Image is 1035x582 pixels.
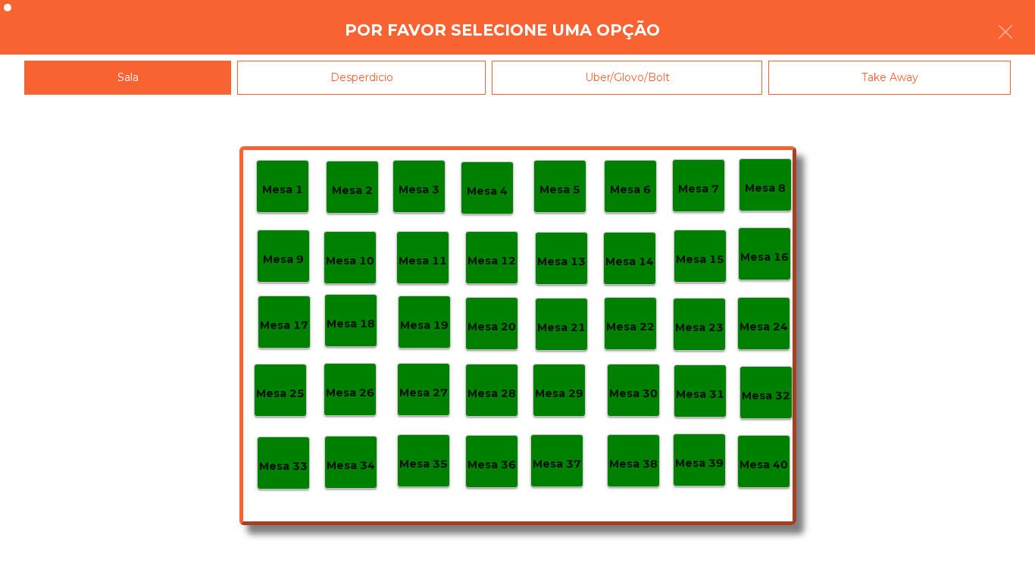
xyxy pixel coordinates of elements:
p: Mesa 31 [676,386,724,403]
p: Mesa 1 [262,181,303,199]
p: Mesa 20 [467,318,516,336]
p: Mesa 26 [326,384,374,402]
p: Mesa 30 [609,385,658,402]
p: Mesa 17 [260,317,308,334]
p: Mesa 32 [742,387,790,405]
p: Mesa 2 [332,182,373,199]
p: Mesa 18 [327,315,375,333]
p: Mesa 35 [399,455,448,473]
p: Mesa 40 [740,456,788,474]
p: Mesa 25 [256,385,305,402]
p: Mesa 39 [675,455,724,472]
p: Mesa 8 [745,180,786,197]
p: Mesa 22 [606,318,655,336]
p: Mesa 33 [259,458,308,475]
p: Mesa 28 [467,385,516,402]
p: Mesa 34 [327,457,375,474]
p: Mesa 27 [399,384,448,402]
p: Mesa 19 [400,317,449,334]
p: Mesa 37 [533,455,581,473]
p: Mesa 29 [535,385,583,402]
p: Mesa 21 [537,319,586,336]
p: Mesa 12 [467,252,516,270]
p: Mesa 23 [675,319,724,336]
div: Take Away [768,61,1011,95]
p: Mesa 24 [740,318,788,336]
p: Mesa 9 [263,251,304,268]
p: Mesa 7 [678,180,719,198]
p: Mesa 13 [537,253,586,271]
p: Mesa 6 [610,181,651,199]
p: Mesa 38 [609,455,658,473]
div: Uber/Glovo/Bolt [492,61,762,95]
p: Mesa 11 [399,252,447,270]
p: Mesa 36 [467,456,516,474]
p: Mesa 3 [399,181,439,199]
div: Desperdicio [237,61,486,95]
p: Mesa 14 [605,253,654,271]
p: Mesa 4 [467,183,508,200]
p: Mesa 15 [676,251,724,268]
h4: Por favor selecione uma opção [345,19,660,42]
div: Sala [24,61,231,95]
p: Mesa 10 [326,252,374,270]
p: Mesa 5 [539,181,580,199]
p: Mesa 16 [740,249,789,266]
